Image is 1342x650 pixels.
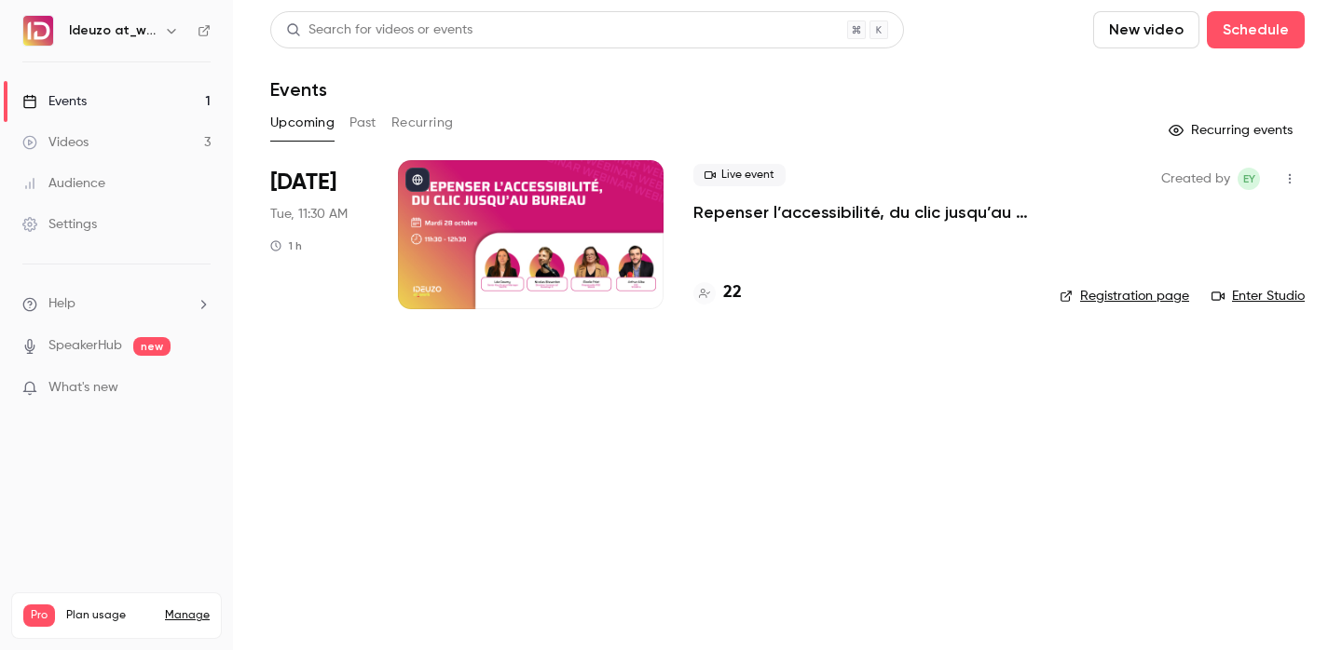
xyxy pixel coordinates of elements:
[23,16,53,46] img: Ideuzo at_work
[1212,287,1305,305] a: Enter Studio
[48,378,118,398] span: What's new
[693,201,1030,223] a: Repenser l’accessibilité, du clic jusqu’au bureau
[1207,11,1305,48] button: Schedule
[48,336,122,356] a: SpeakerHub
[723,280,742,305] h4: 22
[22,294,211,314] li: help-dropdown-opener
[270,78,327,101] h1: Events
[1238,168,1260,190] span: Eva Yahiaoui
[349,108,377,138] button: Past
[22,215,97,234] div: Settings
[23,604,55,627] span: Pro
[391,108,454,138] button: Recurring
[48,294,75,314] span: Help
[69,21,157,40] h6: Ideuzo at_work
[66,608,154,623] span: Plan usage
[22,174,105,193] div: Audience
[133,337,171,356] span: new
[22,92,87,111] div: Events
[270,160,368,309] div: Oct 28 Tue, 11:30 AM (Europe/Paris)
[270,168,336,197] span: [DATE]
[693,280,742,305] a: 22
[693,164,786,186] span: Live event
[270,108,335,138] button: Upcoming
[1161,168,1230,190] span: Created by
[22,133,89,152] div: Videos
[270,205,348,223] span: Tue, 11:30 AM
[286,20,472,40] div: Search for videos or events
[1093,11,1199,48] button: New video
[1160,115,1305,145] button: Recurring events
[188,380,211,397] iframe: Noticeable Trigger
[165,608,210,623] a: Manage
[1060,287,1189,305] a: Registration page
[270,238,302,253] div: 1 h
[1243,168,1255,190] span: EY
